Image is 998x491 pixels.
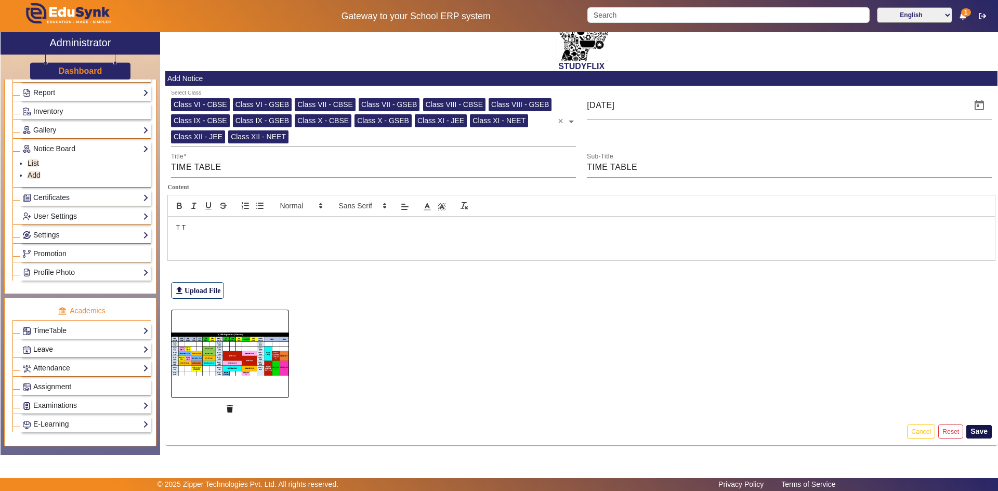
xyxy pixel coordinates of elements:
[587,153,613,160] mat-label: Sub-Title
[165,71,997,86] mat-card-header: Add Notice
[255,11,576,22] h5: Gateway to your School ERP system
[966,425,992,439] button: Save
[587,99,965,112] input: Notice Date
[961,8,971,17] span: 1
[233,98,292,111] div: Class VI - GSEB
[58,65,103,76] a: Dashboard
[457,200,471,212] button: clean
[171,114,230,127] div: Class IX - CBSE
[201,200,216,212] button: underline
[174,285,185,296] mat-icon: file_upload
[938,424,963,439] button: Reset
[423,98,485,111] div: Class VIII - CBSE
[171,130,225,143] div: Class XII - JEE
[171,89,201,97] div: Select Class
[12,306,151,316] p: Academics
[59,66,102,76] h3: Dashboard
[187,200,201,212] button: italic
[228,130,288,143] div: Class XII - NEET
[33,382,71,391] span: Assignment
[713,477,769,491] a: Privacy Policy
[967,93,992,118] button: Open calendar
[176,223,987,232] p: T T
[157,479,339,490] p: © 2025 Zipper Technologies Pvt. Ltd. All rights reserved.
[28,171,41,179] a: Add
[22,105,149,117] a: Inventory
[216,200,230,212] button: strike
[295,114,351,127] div: Class X - CBSE
[171,98,230,111] div: Class VI - CBSE
[23,383,31,391] img: Assignments.png
[295,98,356,111] div: Class VII - CBSE
[167,183,995,192] label: Content
[359,98,419,111] div: Class VII - GSEB
[253,200,267,212] button: list: bullet
[171,282,224,299] label: Upload File
[587,7,869,23] input: Search
[33,249,67,258] span: Promotion
[165,61,997,71] h2: STUDYFLIX
[171,310,289,398] img: e5565343-f564-45fb-ba0f-e31c6e9577bf
[489,98,551,111] div: Class VIII - GSEB
[171,161,576,174] input: Title
[587,161,992,174] input: Sub-Title
[470,114,528,127] div: Class XI - NEET
[172,200,187,212] button: bold
[23,108,31,115] img: Inventory.png
[1,32,160,55] a: Administrator
[233,114,292,127] div: Class IX - GSEB
[23,250,31,258] img: Branchoperations.png
[33,107,63,115] span: Inventory
[22,248,149,260] a: Promotion
[22,381,149,393] a: Assignment
[50,36,111,49] h2: Administrator
[238,200,253,212] button: list: ordered
[28,159,39,167] a: List
[354,114,412,127] div: Class X - GSEB
[558,111,567,127] span: Clear all
[907,424,935,439] button: Cancel
[171,153,183,160] mat-label: Title
[58,307,67,316] img: academic.png
[415,114,467,127] div: Class XI - JEE
[776,477,841,491] a: Terms of Service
